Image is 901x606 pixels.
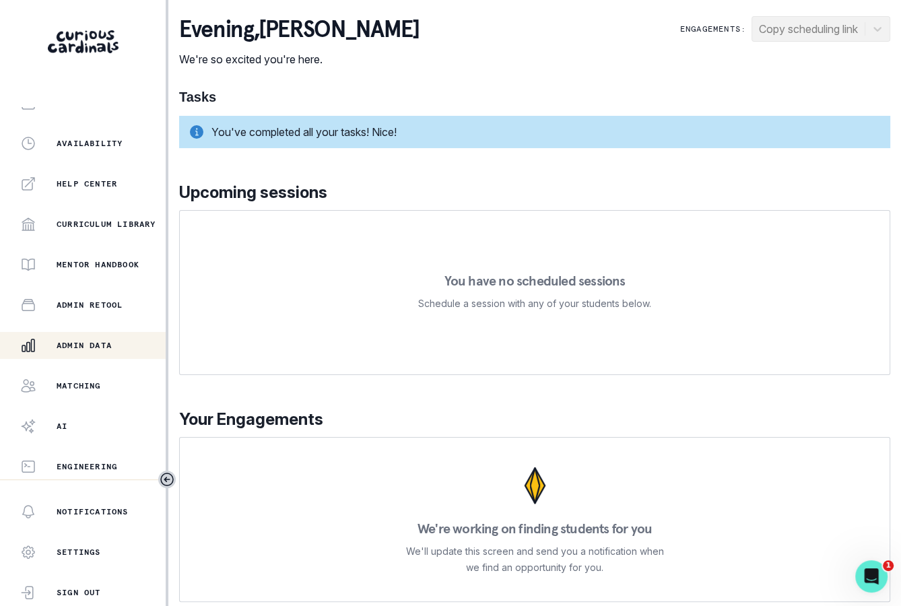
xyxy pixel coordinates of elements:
[57,380,101,391] p: Matching
[57,421,67,432] p: AI
[855,560,888,593] iframe: Intercom live chat
[57,461,117,472] p: Engineering
[444,274,625,288] p: You have no scheduled sessions
[158,471,176,488] button: Toggle sidebar
[405,543,664,576] p: We'll update this screen and send you a notification when we find an opportunity for you.
[179,51,419,67] p: We're so excited you're here.
[418,296,651,312] p: Schedule a session with any of your students below.
[179,407,890,432] p: Your Engagements
[57,587,101,598] p: Sign Out
[57,340,112,351] p: Admin Data
[57,300,123,310] p: Admin Retool
[57,259,139,270] p: Mentor Handbook
[57,138,123,149] p: Availability
[57,178,117,189] p: Help Center
[883,560,894,571] span: 1
[179,116,890,148] div: You've completed all your tasks! Nice!
[57,219,156,230] p: Curriculum Library
[48,30,119,53] img: Curious Cardinals Logo
[179,16,419,43] p: evening , [PERSON_NAME]
[179,89,890,105] h1: Tasks
[57,547,101,558] p: Settings
[57,506,129,517] p: Notifications
[179,180,890,205] p: Upcoming sessions
[418,522,652,535] p: We're working on finding students for you
[680,24,746,34] p: Engagements:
